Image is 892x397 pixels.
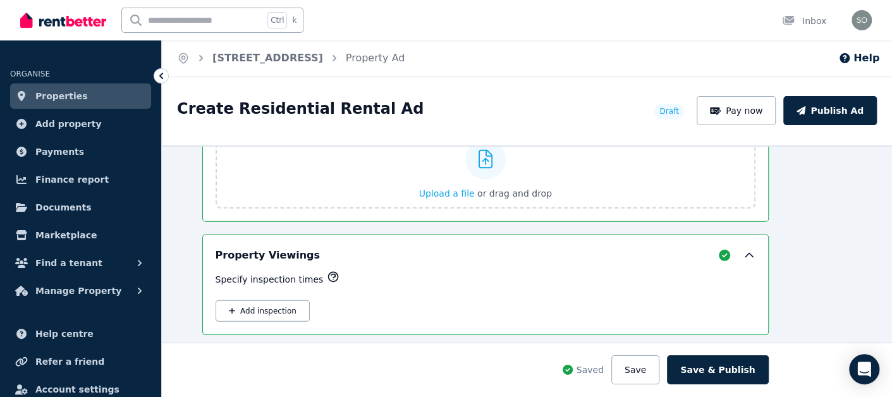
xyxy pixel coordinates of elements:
[419,187,552,200] button: Upload a file or drag and drop
[10,167,151,192] a: Finance report
[267,12,287,28] span: Ctrl
[849,354,879,384] div: Open Intercom Messenger
[10,278,151,303] button: Manage Property
[177,99,424,119] h1: Create Residential Rental Ad
[477,188,552,198] span: or drag and drop
[35,255,102,271] span: Find a tenant
[10,83,151,109] a: Properties
[838,51,879,66] button: Help
[35,283,121,298] span: Manage Property
[216,300,310,322] button: Add inspection
[783,96,877,125] button: Publish Ad
[697,96,776,125] button: Pay now
[10,321,151,346] a: Help centre
[611,355,659,384] button: Save
[35,354,104,369] span: Refer a friend
[10,111,151,137] a: Add property
[35,382,119,397] span: Account settings
[216,248,321,263] h5: Property Viewings
[35,116,102,131] span: Add property
[852,10,872,30] img: soynorma@hotmail.com
[10,223,151,248] a: Marketplace
[162,40,420,76] nav: Breadcrumb
[667,355,768,384] button: Save & Publish
[659,106,678,116] span: Draft
[212,52,323,64] a: [STREET_ADDRESS]
[346,52,405,64] a: Property Ad
[292,15,296,25] span: k
[10,70,50,78] span: ORGANISE
[20,11,106,30] img: RentBetter
[35,172,109,187] span: Finance report
[35,200,92,215] span: Documents
[577,363,604,376] span: Saved
[35,89,88,104] span: Properties
[782,15,826,27] div: Inbox
[10,139,151,164] a: Payments
[10,250,151,276] button: Find a tenant
[10,195,151,220] a: Documents
[216,273,324,286] p: Specify inspection times
[10,349,151,374] a: Refer a friend
[35,228,97,243] span: Marketplace
[35,326,94,341] span: Help centre
[35,144,84,159] span: Payments
[419,188,475,198] span: Upload a file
